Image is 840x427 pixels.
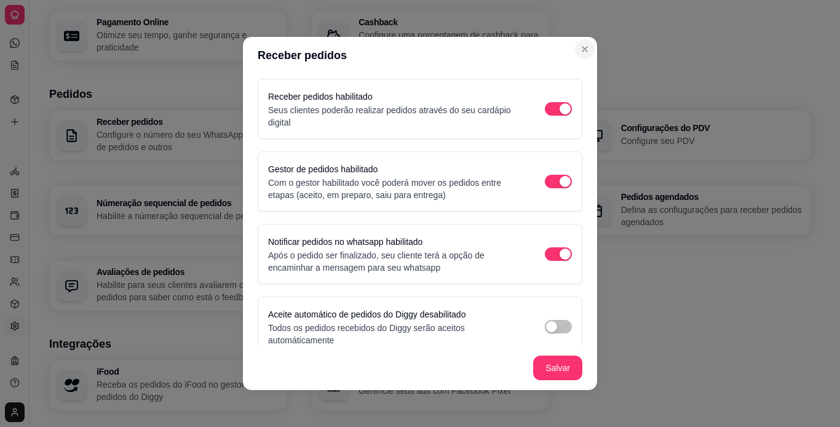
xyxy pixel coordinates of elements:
button: Salvar [533,356,582,380]
button: Close [575,39,595,59]
label: Aceite automático de pedidos do Diggy desabilitado [268,309,466,319]
label: Notificar pedidos no whatsapp habilitado [268,237,422,247]
header: Receber pedidos [243,37,597,74]
p: Após o pedido ser finalizado, seu cliente terá a opção de encaminhar a mensagem para seu whatsapp [268,249,520,274]
p: Com o gestor habilitado você poderá mover os pedidos entre etapas (aceito, em preparo, saiu para ... [268,177,520,201]
label: Receber pedidos habilitado [268,92,373,102]
p: Todos os pedidos recebidos do Diggy serão aceitos automáticamente [268,322,520,346]
p: Seus clientes poderão realizar pedidos através do seu cardápio digital [268,104,520,129]
label: Gestor de pedidos habilitado [268,164,378,174]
